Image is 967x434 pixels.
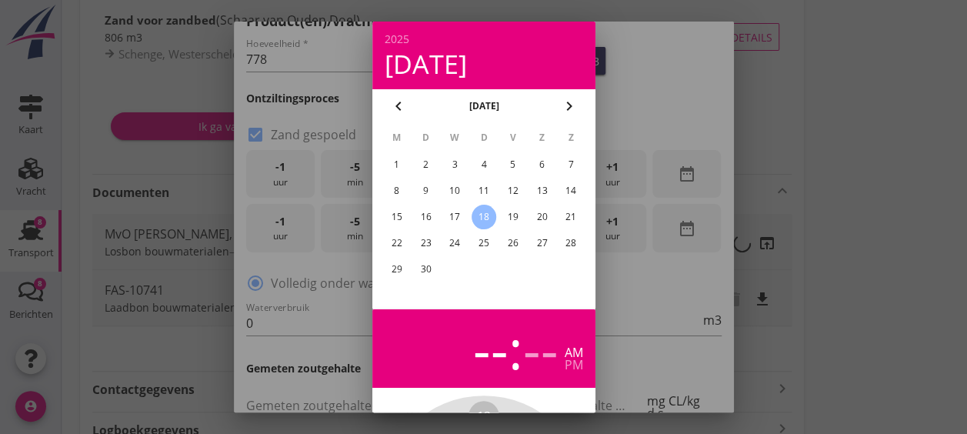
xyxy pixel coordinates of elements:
button: 27 [529,231,554,255]
button: 12 [500,179,525,203]
th: V [499,125,526,151]
button: 7 [559,152,583,177]
div: pm [565,359,583,371]
button: 28 [559,231,583,255]
div: -- [473,322,509,376]
span: : [509,322,523,376]
button: 1 [384,152,408,177]
button: 24 [442,231,467,255]
button: 13 [529,179,554,203]
i: chevron_left [389,97,408,115]
button: 2 [413,152,438,177]
button: 29 [384,257,408,282]
button: 22 [384,231,408,255]
button: 9 [413,179,438,203]
button: 19 [500,205,525,229]
button: 17 [442,205,467,229]
button: 16 [413,205,438,229]
button: 21 [559,205,583,229]
button: 30 [413,257,438,282]
button: 18 [471,205,495,229]
th: Z [528,125,555,151]
div: am [565,346,583,359]
button: 4 [471,152,495,177]
button: 15 [384,205,408,229]
div: [DATE] [385,51,583,77]
button: [DATE] [464,95,503,118]
th: M [383,125,411,151]
div: -- [523,322,559,376]
button: 11 [471,179,495,203]
button: 8 [384,179,408,203]
th: D [470,125,498,151]
button: 26 [500,231,525,255]
i: chevron_right [560,97,579,115]
button: 23 [413,231,438,255]
button: 3 [442,152,467,177]
button: 5 [500,152,525,177]
button: 10 [442,179,467,203]
th: D [412,125,439,151]
button: 6 [529,152,554,177]
th: W [441,125,468,151]
th: Z [557,125,585,151]
button: 14 [559,179,583,203]
button: 20 [529,205,554,229]
div: 2025 [385,34,583,45]
button: 25 [471,231,495,255]
span: 12 [477,407,491,426]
